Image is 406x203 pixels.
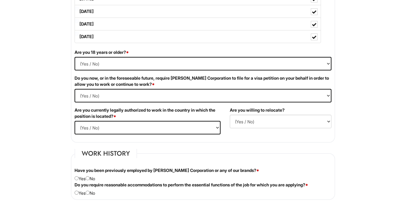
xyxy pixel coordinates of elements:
select: (Yes / No) [75,121,221,134]
legend: Work History [75,149,137,158]
label: Have you been previously employed by [PERSON_NAME] Corporation or any of our brands? [75,167,259,173]
div: Yes No [70,167,336,182]
select: (Yes / No) [75,57,331,70]
label: Do you require reasonable accommodations to perform the essential functions of the job for which ... [75,182,308,188]
label: [DATE] [75,18,321,30]
select: (Yes / No) [230,115,331,128]
label: Are you willing to relocate? [230,107,285,113]
label: Are you currently legally authorized to work in the country in which the position is located? [75,107,221,119]
select: (Yes / No) [75,89,331,102]
label: [DATE] [75,30,321,43]
label: Do you now, or in the foreseeable future, require [PERSON_NAME] Corporation to file for a visa pe... [75,75,331,87]
div: Yes No [70,182,336,196]
label: [DATE] [75,5,321,18]
label: Are you 18 years or older? [75,49,129,55]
